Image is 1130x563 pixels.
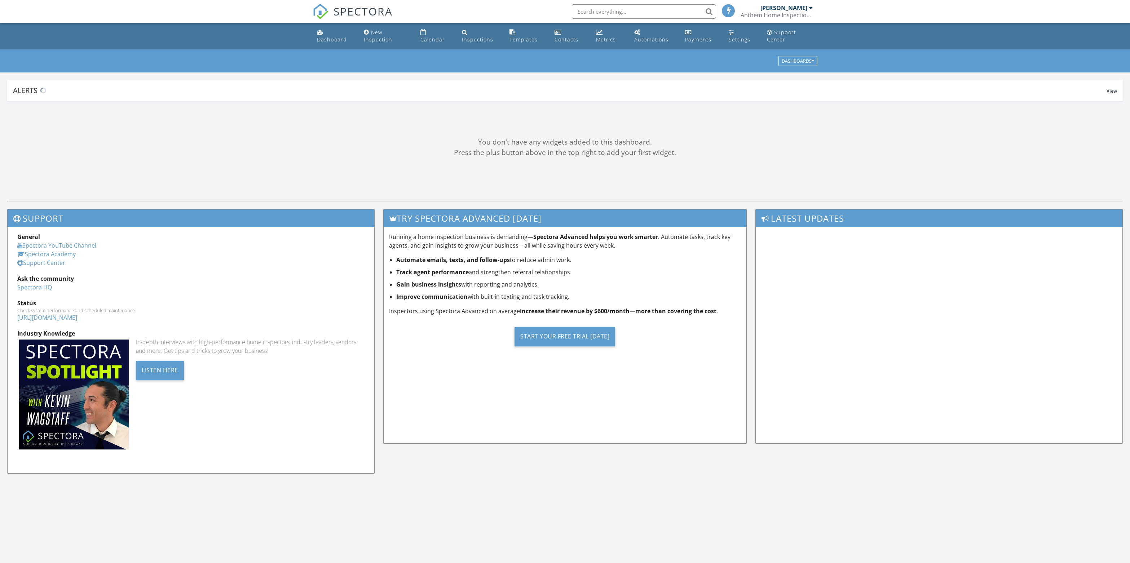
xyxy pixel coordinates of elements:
a: Spectora YouTube Channel [17,241,96,249]
div: Templates [509,36,538,43]
div: Dashboard [317,36,347,43]
button: Dashboards [778,56,817,66]
div: In-depth interviews with high-performance home inspectors, industry leaders, vendors and more. Ge... [136,338,365,355]
div: Alerts [13,85,1107,95]
a: SPECTORA [313,10,393,25]
p: Running a home inspection business is demanding— . Automate tasks, track key agents, and gain ins... [389,232,741,250]
span: View [1107,88,1117,94]
div: Dashboards [782,59,814,64]
strong: Improve communication [396,293,468,301]
div: You don't have any widgets added to this dashboard. [7,137,1123,147]
div: Industry Knowledge [17,329,365,338]
a: Contacts [552,26,587,46]
li: and strengthen referral relationships. [396,268,741,276]
strong: Spectora Advanced helps you work smarter [533,233,658,241]
strong: Automate emails, texts, and follow-ups [396,256,510,264]
strong: Gain business insights [396,280,461,288]
div: Start Your Free Trial [DATE] [515,327,615,346]
div: Press the plus button above in the top right to add your first widget. [7,147,1123,158]
div: Listen Here [136,361,184,380]
h3: Try spectora advanced [DATE] [384,209,746,227]
a: Spectora Academy [17,250,76,258]
a: Settings [726,26,758,46]
input: Search everything... [572,4,716,19]
a: Listen Here [136,366,184,374]
strong: increase their revenue by $600/month—more than covering the cost [520,307,716,315]
div: Status [17,299,365,307]
a: New Inspection [361,26,412,46]
div: Support Center [767,29,796,43]
a: Metrics [593,26,625,46]
h3: Latest Updates [756,209,1122,227]
div: Contacts [555,36,578,43]
div: Ask the community [17,274,365,283]
img: The Best Home Inspection Software - Spectora [313,4,328,19]
a: Automations (Basic) [631,26,677,46]
a: Dashboard [314,26,355,46]
a: [URL][DOMAIN_NAME] [17,314,77,322]
a: Templates [507,26,546,46]
p: Inspectors using Spectora Advanced on average . [389,307,741,315]
img: Spectoraspolightmain [19,340,129,449]
h3: Support [8,209,374,227]
a: Start Your Free Trial [DATE] [389,321,741,352]
div: Check system performance and scheduled maintenance. [17,307,365,313]
div: Inspections [462,36,493,43]
div: Anthem Home Inspections [741,12,813,19]
div: Calendar [420,36,445,43]
strong: General [17,233,40,241]
li: with reporting and analytics. [396,280,741,289]
li: with built-in texting and task tracking. [396,292,741,301]
a: Support Center [764,26,816,46]
a: Support Center [17,259,65,267]
a: Spectora HQ [17,283,52,291]
div: [PERSON_NAME] [760,4,807,12]
a: Payments [682,26,720,46]
div: Payments [685,36,711,43]
strong: Track agent performance [396,268,469,276]
a: Calendar [418,26,453,46]
span: SPECTORA [334,4,393,19]
div: Settings [729,36,750,43]
div: New Inspection [364,29,392,43]
div: Metrics [596,36,616,43]
div: Automations [634,36,668,43]
li: to reduce admin work. [396,256,741,264]
a: Inspections [459,26,501,46]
